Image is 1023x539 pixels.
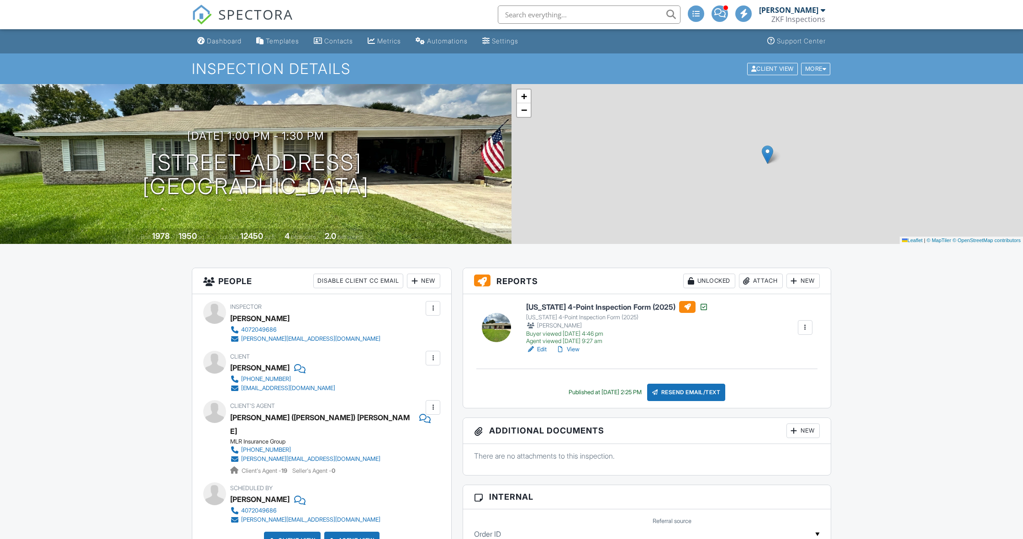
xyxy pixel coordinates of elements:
[313,274,403,288] div: Disable Client CC Email
[492,37,518,45] div: Settings
[526,301,708,345] a: [US_STATE] 4-Point Inspection Form (2025) [US_STATE] 4-Point Inspection Form (2025) [PERSON_NAME]...
[141,233,151,240] span: Built
[771,15,825,24] div: ZKF Inspections
[463,268,831,294] h3: Reports
[220,233,239,240] span: Lot Size
[230,334,380,343] a: [PERSON_NAME][EMAIL_ADDRESS][DOMAIN_NAME]
[241,335,380,343] div: [PERSON_NAME][EMAIL_ADDRESS][DOMAIN_NAME]
[647,384,726,401] div: Resend Email/Text
[142,151,369,199] h1: [STREET_ADDRESS] [GEOGRAPHIC_DATA]
[364,33,405,50] a: Metrics
[474,529,501,539] label: Order ID
[556,345,580,354] a: View
[192,61,831,77] h1: Inspection Details
[653,517,691,525] label: Referral source
[498,5,680,24] input: Search everything...
[192,12,293,32] a: SPECTORA
[526,314,708,321] div: [US_STATE] 4-Point Inspection Form (2025)
[747,63,798,75] div: Client View
[569,389,642,396] div: Published at [DATE] 2:25 PM
[230,384,335,393] a: [EMAIL_ADDRESS][DOMAIN_NAME]
[474,451,820,461] p: There are no attachments to this inspection.
[218,5,293,24] span: SPECTORA
[291,233,316,240] span: bedrooms
[187,130,324,142] h3: [DATE] 1:00 pm - 1:30 pm
[924,238,925,243] span: |
[801,63,831,75] div: More
[517,90,531,103] a: Zoom in
[683,274,735,288] div: Unlocked
[230,506,380,515] a: 4072049686
[292,467,335,474] span: Seller's Agent -
[953,238,1021,243] a: © OpenStreetMap contributors
[427,37,468,45] div: Automations
[521,104,527,116] span: −
[526,330,708,338] div: Buyer viewed [DATE] 4:46 pm
[230,454,423,464] a: [PERSON_NAME][EMAIL_ADDRESS][DOMAIN_NAME]
[230,402,275,409] span: Client's Agent
[192,268,451,294] h3: People
[479,33,522,50] a: Settings
[902,238,923,243] a: Leaflet
[241,375,291,383] div: [PHONE_NUMBER]
[240,231,263,241] div: 12450
[281,467,287,474] strong: 19
[526,321,708,330] div: [PERSON_NAME]
[777,37,826,45] div: Support Center
[759,5,818,15] div: [PERSON_NAME]
[927,238,951,243] a: © MapTiler
[325,231,336,241] div: 2.0
[230,515,380,524] a: [PERSON_NAME][EMAIL_ADDRESS][DOMAIN_NAME]
[786,423,820,438] div: New
[332,467,335,474] strong: 0
[230,445,423,454] a: [PHONE_NUMBER]
[310,33,357,50] a: Contacts
[230,361,290,375] div: [PERSON_NAME]
[412,33,471,50] a: Automations (Basic)
[463,418,831,444] h3: Additional Documents
[230,438,431,445] div: MLR Insurance Group
[241,446,291,454] div: [PHONE_NUMBER]
[526,338,708,345] div: Agent viewed [DATE] 9:27 am
[194,33,245,50] a: Dashboard
[266,37,299,45] div: Templates
[198,233,211,240] span: sq. ft.
[230,353,250,360] span: Client
[324,37,353,45] div: Contacts
[762,145,773,164] img: Marker
[230,312,290,325] div: [PERSON_NAME]
[207,37,242,45] div: Dashboard
[241,516,380,523] div: [PERSON_NAME][EMAIL_ADDRESS][DOMAIN_NAME]
[230,492,290,506] div: [PERSON_NAME]
[463,485,831,509] h3: Internal
[786,274,820,288] div: New
[241,385,335,392] div: [EMAIL_ADDRESS][DOMAIN_NAME]
[241,326,277,333] div: 4072049686
[285,231,290,241] div: 4
[526,345,547,354] a: Edit
[337,233,364,240] span: bathrooms
[179,231,197,241] div: 1950
[230,411,415,438] a: [PERSON_NAME] ([PERSON_NAME]) [PERSON_NAME]
[764,33,829,50] a: Support Center
[517,103,531,117] a: Zoom out
[192,5,212,25] img: The Best Home Inspection Software - Spectora
[230,303,262,310] span: Inspector
[230,485,273,491] span: Scheduled By
[377,37,401,45] div: Metrics
[230,375,335,384] a: [PHONE_NUMBER]
[230,325,380,334] a: 4072049686
[241,507,277,514] div: 4072049686
[241,455,380,463] div: [PERSON_NAME][EMAIL_ADDRESS][DOMAIN_NAME]
[253,33,303,50] a: Templates
[739,274,783,288] div: Attach
[264,233,276,240] span: sq.ft.
[746,65,800,72] a: Client View
[152,231,170,241] div: 1978
[521,90,527,102] span: +
[526,301,708,313] h6: [US_STATE] 4-Point Inspection Form (2025)
[242,467,289,474] span: Client's Agent -
[407,274,440,288] div: New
